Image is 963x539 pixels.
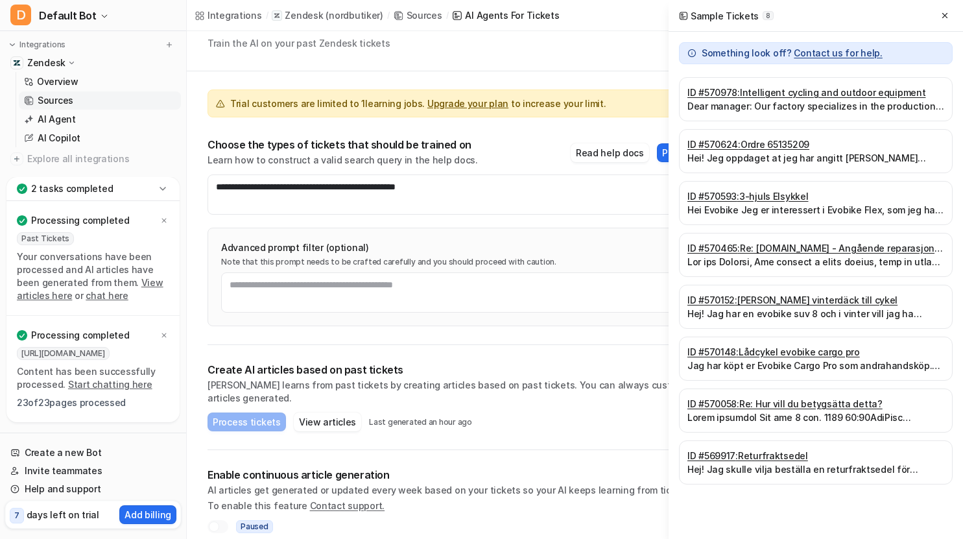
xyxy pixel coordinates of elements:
[208,499,737,512] p: To enable this feature
[285,9,323,22] p: Zendesk
[8,40,17,49] img: expand menu
[39,6,97,25] span: Default Bot
[17,277,163,301] a: View articles here
[14,510,19,521] p: 7
[208,36,390,50] p: Train the AI on your past Zendesk tickets
[427,98,508,109] a: Upgrade your plan
[326,9,383,22] p: ( nordbutiker )
[369,417,472,427] p: Last generated an hour ago
[208,379,737,405] p: [PERSON_NAME] learns from past tickets by creating articles based on past tickets. You can always...
[571,143,649,162] button: Read help docs
[294,413,361,431] button: View articles
[310,500,385,511] span: Contact support.
[687,99,944,113] p: Dear manager: Our factory specializes in the production of cycling, outdoor, and leisure products...
[687,293,944,307] a: ID #570152:[PERSON_NAME] vinterdäck till cykel
[10,152,23,165] img: explore all integrations
[19,129,181,147] a: AI Copilot
[687,138,944,151] a: ID #570624:Ordre 65135209
[702,47,883,60] p: Something look off?
[195,8,262,22] a: Integrations
[687,86,944,99] a: ID #570978:Intelligent cycling and outdoor equipment
[5,150,181,168] a: Explore all integrations
[387,10,390,21] span: /
[687,359,944,372] p: Jag har köpt er Evobike Cargo Pro som andrahandsköp. Nu har cykeln slutat dra trots att batteriet...
[657,143,737,162] button: Preview sample
[446,10,449,21] span: /
[5,480,181,498] a: Help and support
[687,397,944,411] a: ID #570058:Re: Hur vill du betygsätta detta?
[407,8,442,22] div: Sources
[266,10,268,21] span: /
[37,75,78,88] p: Overview
[236,520,273,533] span: Paused
[27,508,99,521] p: days left on trial
[691,9,759,23] p: Sample Tickets
[17,396,169,409] p: 23 of 23 pages processed
[17,232,74,245] span: Past Tickets
[208,484,737,497] p: AI articles get generated or updated every week based on your tickets so your AI keeps learning f...
[38,113,76,126] p: AI Agent
[19,73,181,91] a: Overview
[687,411,944,424] p: Lorem ipsumdol Sit ame 8 con. 1189 60:90AdiPisc <elitsed.doeiusmodte@incididuntutla.etd> magna: A...
[208,413,286,431] button: Process tickets
[31,214,129,227] p: Processing completed
[394,8,442,22] a: Sources
[272,9,383,22] a: Zendesk(nordbutiker)
[687,462,944,476] p: Hej! Jag skulle vilja beställa en returfraktsedel för [PERSON_NAME] order: Ordernummer: 65133857....
[208,363,737,376] p: Create AI articles based on past tickets
[86,290,128,301] a: chat here
[27,149,176,169] span: Explore all integrations
[221,241,723,254] p: Advanced prompt filter (optional)
[794,47,882,58] span: Contact us for help.
[119,505,176,524] button: Add billing
[208,138,478,151] p: Choose the types of tickets that should be trained on
[5,444,181,462] a: Create a new Bot
[10,5,31,25] span: D
[19,110,181,128] a: AI Agent
[19,40,65,50] p: Integrations
[68,379,152,390] a: Start chatting here
[165,40,174,49] img: menu_add.svg
[687,255,944,269] p: Lor ips Dolorsi, Ame consect a elits doeius, temp in utla etd ma ali enimadmin veniamquisnos. Exe...
[687,241,944,255] a: ID #570465:Re: [DOMAIN_NAME] - Angående reparasjon - #24501336
[27,56,65,69] p: Zendesk
[763,11,774,20] span: 8
[31,329,129,342] p: Processing completed
[208,154,478,167] p: Learn how to construct a valid search query in the help docs.
[687,151,944,165] p: Hei! Jeg oppdaget at jeg har angitt [PERSON_NAME] adresse i bestillingen. Riktig adresse er: [PER...
[208,8,262,22] div: Integrations
[5,38,69,51] button: Integrations
[687,203,944,217] p: Hei Evobike Jeg er interessert i Evobike Flex, som jeg har lest [PERSON_NAME] på nettet. Har dere...
[125,508,171,521] p: Add billing
[687,345,944,359] a: ID #570148:Lådcykel evobike cargo pro
[208,468,737,481] p: Enable continuous article generation
[17,365,169,391] p: Content has been successfully processed.
[5,462,181,480] a: Invite teammates
[17,347,110,360] span: [URL][DOMAIN_NAME]
[687,189,944,203] a: ID #570593:3-hjuls Elsykkel
[38,94,73,107] p: Sources
[230,97,606,110] span: Trial customers are limited to 1 learning jobs. to increase your limit.
[452,8,559,22] a: AI Agents for tickets
[31,182,113,195] p: 2 tasks completed
[38,132,80,145] p: AI Copilot
[687,449,944,462] a: ID #569917:Returfraktsedel
[465,8,559,22] div: AI Agents for tickets
[221,257,723,267] p: Note that this prompt needs to be crafted carefully and you should proceed with caution.
[13,59,21,67] img: Zendesk
[19,91,181,110] a: Sources
[687,307,944,320] p: Hej! Jag har en evobike suv 8 och i vinter vill jag ha vinterdäck på den. Säljer ni några som ni ...
[17,250,169,302] p: Your conversations have been processed and AI articles have been generated from them. or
